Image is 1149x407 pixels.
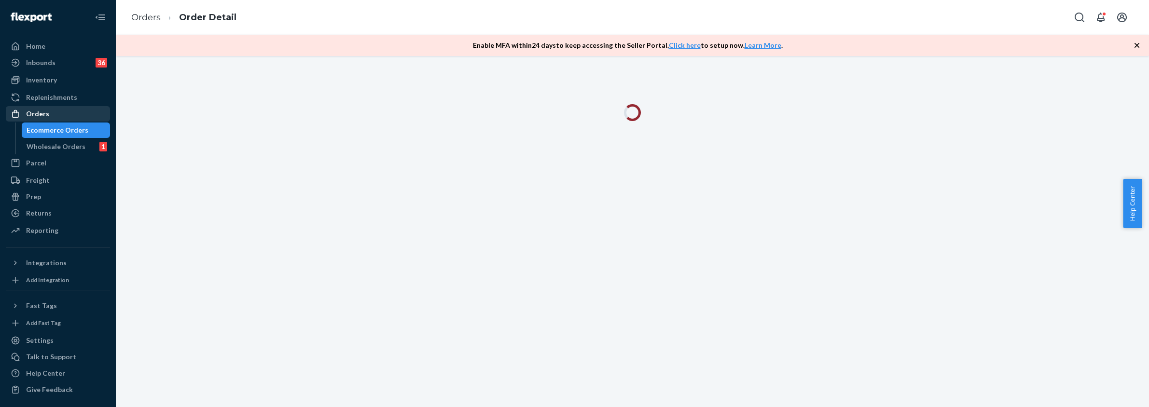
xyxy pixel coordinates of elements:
a: Returns [6,205,110,221]
a: Orders [131,12,161,23]
button: Give Feedback [6,382,110,397]
button: Open account menu [1112,8,1132,27]
button: Close Navigation [91,8,110,27]
a: Learn More [745,41,781,49]
div: Returns [26,208,52,218]
div: Integrations [26,258,67,268]
a: Inbounds36 [6,55,110,70]
div: Settings [26,336,54,345]
a: Add Fast Tag [6,317,110,329]
button: Integrations [6,255,110,271]
div: Wholesale Orders [27,142,85,151]
a: Add Integration [6,274,110,286]
div: 1 [99,142,107,151]
div: Ecommerce Orders [27,125,88,135]
div: Talk to Support [26,352,76,362]
button: Open Search Box [1070,8,1089,27]
div: Replenishments [26,93,77,102]
div: Home [26,41,45,51]
a: Talk to Support [6,349,110,365]
a: Click here [669,41,701,49]
a: Settings [6,333,110,348]
a: Prep [6,189,110,204]
div: Orders [26,109,49,119]
button: Help Center [1123,179,1142,228]
div: Parcel [26,158,46,168]
button: Open notifications [1091,8,1110,27]
a: Order Detail [179,12,236,23]
a: Home [6,39,110,54]
div: Add Fast Tag [26,319,61,327]
div: Help Center [26,368,65,378]
p: Enable MFA within 24 days to keep accessing the Seller Portal. to setup now. . [473,41,783,50]
div: Fast Tags [26,301,57,311]
a: Inventory [6,72,110,88]
a: Reporting [6,223,110,238]
div: Inbounds [26,58,55,68]
a: Orders [6,106,110,122]
div: Freight [26,176,50,185]
img: Flexport logo [11,13,52,22]
div: Reporting [26,226,58,235]
a: Freight [6,173,110,188]
a: Parcel [6,155,110,171]
div: Inventory [26,75,57,85]
button: Fast Tags [6,298,110,313]
div: Add Integration [26,276,69,284]
div: Prep [26,192,41,202]
a: Ecommerce Orders [22,122,111,138]
a: Wholesale Orders1 [22,139,111,154]
ol: breadcrumbs [124,3,244,32]
a: Help Center [6,366,110,381]
div: Give Feedback [26,385,73,394]
a: Replenishments [6,90,110,105]
div: 36 [96,58,107,68]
